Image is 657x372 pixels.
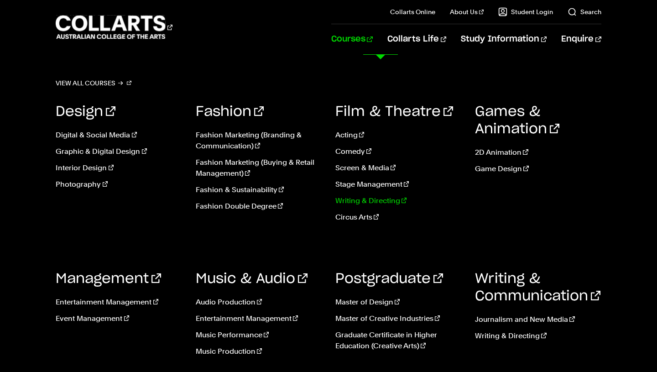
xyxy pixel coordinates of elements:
a: Writing & Directing [475,330,601,341]
a: Fashion [196,105,264,119]
a: Stage Management [335,179,461,190]
a: Game Design [475,163,601,174]
a: Journalism and New Media [475,314,601,325]
a: Master of Design [335,297,461,308]
a: Music Performance [196,330,322,341]
a: 2D Animation [475,147,601,158]
a: Fashion Double Degree [196,201,322,212]
a: View all courses [56,77,131,89]
a: Collarts Life [387,24,446,54]
a: Comedy [335,146,461,157]
a: Student Login [498,7,553,16]
a: Fashion Marketing (Buying & Retail Management) [196,157,322,179]
a: Postgraduate [335,272,443,286]
a: Search [568,7,601,16]
a: Design [56,105,115,119]
a: Writing & Directing [335,195,461,206]
a: Collarts Online [390,7,435,16]
a: Fashion & Sustainability [196,184,322,195]
a: Master of Creative Industries [335,313,461,324]
a: Management [56,272,161,286]
a: Screen & Media [335,162,461,173]
a: Acting [335,130,461,141]
a: Graduate Certificate in Higher Education (Creative Arts) [335,330,461,351]
a: Writing & Communication [475,272,600,303]
a: Photography [56,179,182,190]
a: Entertainment Management [196,313,322,324]
a: Film & Theatre [335,105,453,119]
a: Enquire [561,24,601,54]
div: Go to homepage [56,14,172,40]
a: Interior Design [56,162,182,173]
a: Circus Arts [335,212,461,223]
a: Games & Animation [475,105,559,136]
a: Graphic & Digital Design [56,146,182,157]
a: Fashion Marketing (Branding & Communication) [196,130,322,152]
a: Music & Audio [196,272,308,286]
a: Music Production [196,346,322,357]
a: Digital & Social Media [56,130,182,141]
a: Entertainment Management [56,297,182,308]
a: Event Management [56,313,182,324]
a: Audio Production [196,297,322,308]
a: Study Information [461,24,547,54]
a: About Us [450,7,484,16]
a: Courses [331,24,373,54]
